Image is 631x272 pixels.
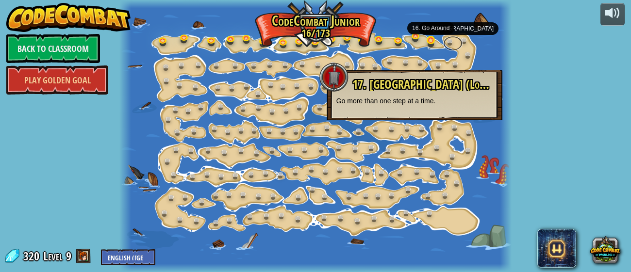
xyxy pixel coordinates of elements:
[336,96,493,106] p: Go more than one step at a time.
[6,34,100,63] a: Back to Classroom
[23,248,42,264] span: 320
[6,65,108,95] a: Play Golden Goal
[66,248,71,264] span: 9
[352,76,499,93] span: 17. [GEOGRAPHIC_DATA] (Locked)
[600,3,625,26] button: Adjust volume
[43,248,63,264] span: Level
[6,3,131,32] img: CodeCombat - Learn how to code by playing a game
